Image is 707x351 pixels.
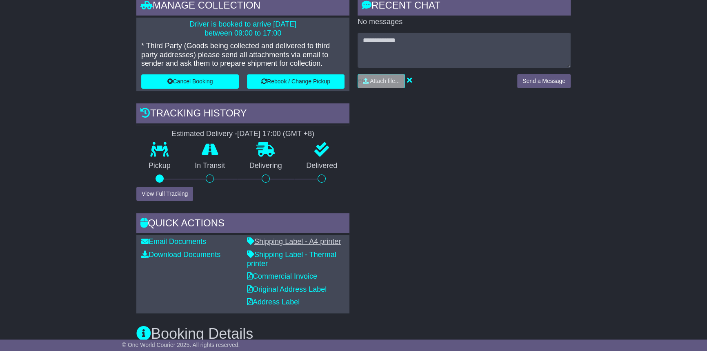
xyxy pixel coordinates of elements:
button: Cancel Booking [141,74,239,89]
a: Commercial Invoice [247,272,317,280]
button: Send a Message [517,74,571,88]
h3: Booking Details [136,326,571,342]
span: © One World Courier 2025. All rights reserved. [122,342,240,348]
a: Shipping Label - A4 printer [247,237,341,246]
div: Quick Actions [136,213,349,235]
div: Tracking history [136,103,349,125]
p: In Transit [183,161,238,170]
a: Address Label [247,298,300,306]
button: Rebook / Change Pickup [247,74,345,89]
div: [DATE] 17:00 (GMT +8) [237,130,314,139]
p: No messages [358,18,571,27]
p: Delivered [294,161,350,170]
a: Original Address Label [247,285,327,293]
button: View Full Tracking [136,187,193,201]
p: Delivering [237,161,294,170]
div: Estimated Delivery - [136,130,349,139]
a: Shipping Label - Thermal printer [247,250,336,268]
p: Pickup [136,161,183,170]
a: Email Documents [141,237,206,246]
p: Driver is booked to arrive [DATE] between 09:00 to 17:00 [141,20,345,38]
p: * Third Party (Goods being collected and delivered to third party addresses) please send all atta... [141,42,345,68]
a: Download Documents [141,250,220,259]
